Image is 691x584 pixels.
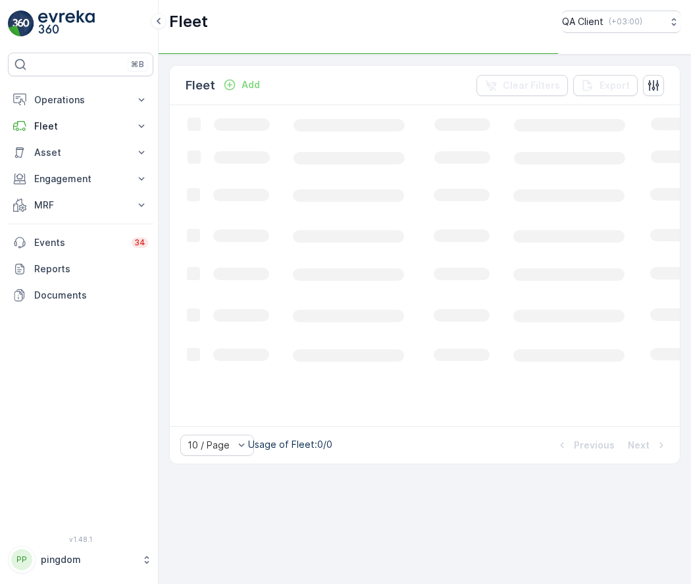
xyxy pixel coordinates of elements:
[248,438,332,451] p: Usage of Fleet : 0/0
[503,79,560,92] p: Clear Filters
[41,553,135,566] p: pingdom
[627,437,669,453] button: Next
[8,282,153,308] a: Documents
[8,11,34,37] img: logo
[609,16,642,27] p: ( +03:00 )
[38,11,95,37] img: logo_light-DOdMpM7g.png
[169,11,208,32] p: Fleet
[8,256,153,282] a: Reports
[34,236,124,249] p: Events
[34,146,127,159] p: Asset
[476,75,568,96] button: Clear Filters
[134,237,145,248] p: 34
[600,79,630,92] p: Export
[554,437,616,453] button: Previous
[186,76,215,95] p: Fleet
[574,439,615,452] p: Previous
[34,120,127,133] p: Fleet
[8,546,153,573] button: PPpingdom
[8,192,153,218] button: MRF
[628,439,650,452] p: Next
[34,93,127,107] p: Operations
[562,15,603,28] p: QA Client
[8,87,153,113] button: Operations
[562,11,680,33] button: QA Client(+03:00)
[573,75,638,96] button: Export
[11,549,32,570] div: PP
[8,230,153,256] a: Events34
[34,199,127,212] p: MRF
[34,289,148,302] p: Documents
[218,77,265,93] button: Add
[131,59,144,70] p: ⌘B
[8,139,153,166] button: Asset
[8,166,153,192] button: Engagement
[34,262,148,276] p: Reports
[34,172,127,185] p: Engagement
[8,535,153,543] span: v 1.48.1
[8,113,153,139] button: Fleet
[242,78,260,91] p: Add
